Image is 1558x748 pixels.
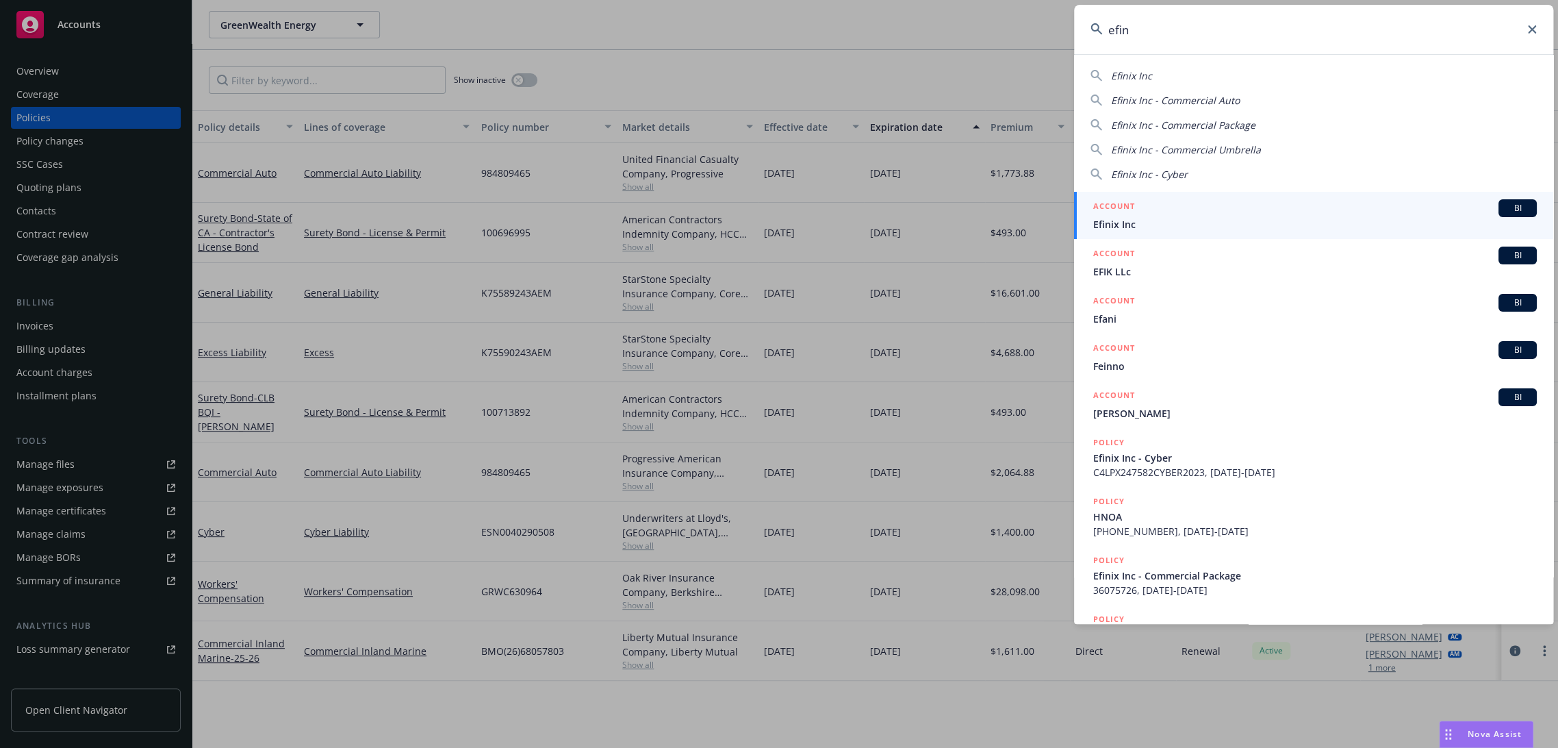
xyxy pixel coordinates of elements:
span: Efinix Inc - Cyber [1111,168,1188,181]
a: ACCOUNTBIEfani [1074,286,1553,334]
span: Efinix Inc - Commercial Package [1093,569,1537,583]
span: Feinno [1093,359,1537,373]
h5: ACCOUNT [1093,247,1135,263]
button: Nova Assist [1439,721,1533,748]
a: POLICYEfinix Inc - Commercial Package36075726, [DATE]-[DATE] [1074,546,1553,605]
span: Efinix Inc - Cyber [1093,451,1537,465]
span: 36075726, [DATE]-[DATE] [1093,583,1537,597]
h5: POLICY [1093,612,1125,626]
h5: ACCOUNT [1093,294,1135,310]
a: POLICY [1074,605,1553,664]
h5: ACCOUNT [1093,199,1135,216]
span: Efinix Inc [1093,217,1537,232]
span: EFIK LLc [1093,264,1537,279]
span: BI [1504,297,1531,309]
span: BI [1504,202,1531,214]
span: [PHONE_NUMBER], [DATE]-[DATE] [1093,524,1537,538]
span: BI [1504,344,1531,356]
a: POLICYEfinix Inc - CyberC4LPX247582CYBER2023, [DATE]-[DATE] [1074,428,1553,487]
span: Nova Assist [1468,728,1522,740]
span: BI [1504,249,1531,262]
span: Efani [1093,312,1537,326]
span: HNOA [1093,510,1537,524]
a: ACCOUNTBIFeinno [1074,334,1553,381]
span: Efinix Inc - Commercial Auto [1111,94,1240,107]
a: ACCOUNTBIEFIK LLc [1074,239,1553,286]
span: C4LPX247582CYBER2023, [DATE]-[DATE] [1093,465,1537,479]
span: Efinix Inc - Commercial Umbrella [1111,143,1261,156]
h5: POLICY [1093,436,1125,449]
h5: ACCOUNT [1093,341,1135,358]
div: Drag to move [1440,721,1457,747]
h5: POLICY [1093,495,1125,508]
span: Efinix Inc [1111,69,1152,82]
a: POLICYHNOA[PHONE_NUMBER], [DATE]-[DATE] [1074,487,1553,546]
h5: ACCOUNT [1093,388,1135,405]
span: Efinix Inc - Commercial Package [1111,119,1255,132]
a: ACCOUNTBIEfinix Inc [1074,192,1553,239]
input: Search... [1074,5,1553,54]
a: ACCOUNTBI[PERSON_NAME] [1074,381,1553,428]
span: BI [1504,391,1531,403]
h5: POLICY [1093,553,1125,567]
span: [PERSON_NAME] [1093,406,1537,421]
